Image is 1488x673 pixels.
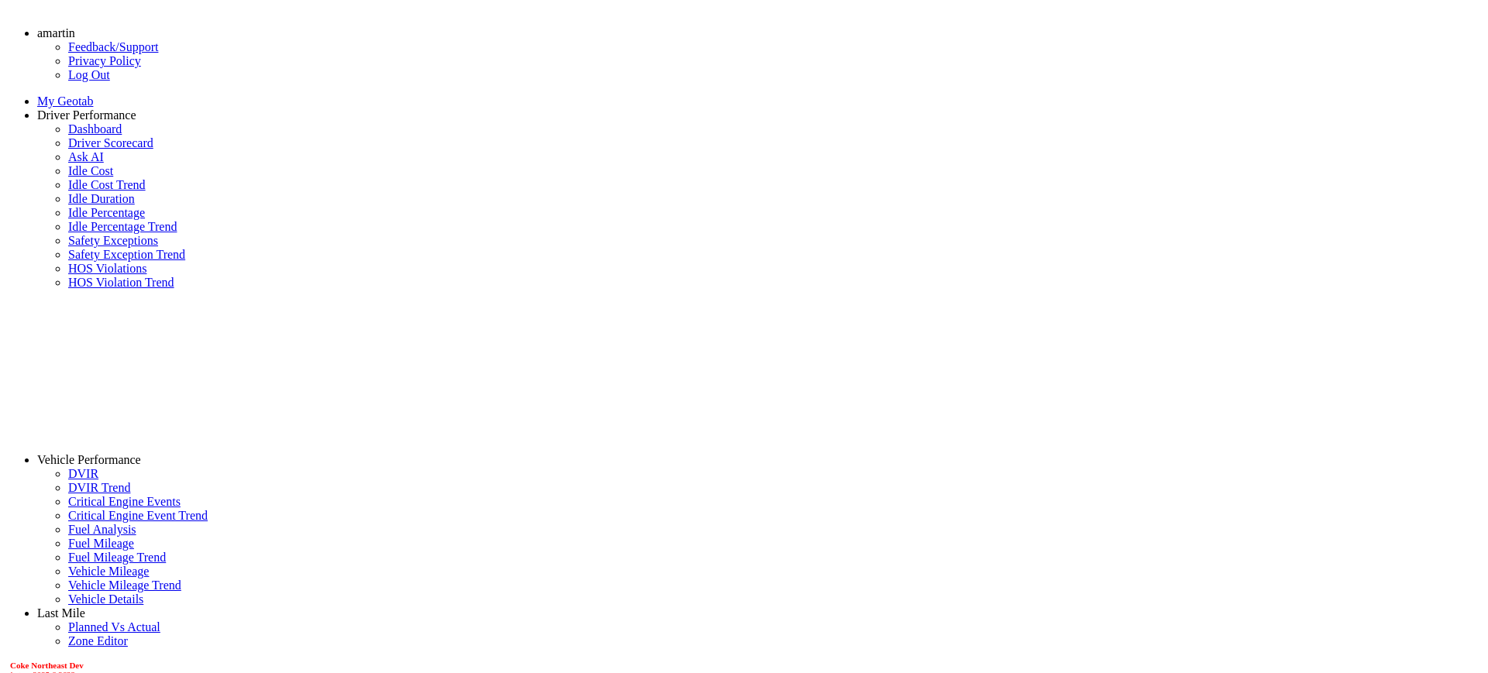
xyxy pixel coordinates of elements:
[68,220,177,233] a: Idle Percentage Trend
[10,661,84,670] b: Coke Northeast Dev
[68,579,181,592] a: Vehicle Mileage Trend
[37,453,141,466] a: Vehicle Performance
[68,592,143,606] a: Vehicle Details
[68,68,110,81] a: Log Out
[37,94,93,108] a: My Geotab
[68,551,166,564] a: Fuel Mileage Trend
[68,54,141,67] a: Privacy Policy
[68,150,104,163] a: Ask AI
[68,565,149,578] a: Vehicle Mileage
[68,122,122,136] a: Dashboard
[68,136,153,149] a: Driver Scorecard
[68,262,146,275] a: HOS Violations
[68,178,146,191] a: Idle Cost Trend
[68,234,158,247] a: Safety Exceptions
[68,495,181,508] a: Critical Engine Events
[68,481,130,494] a: DVIR Trend
[68,537,134,550] a: Fuel Mileage
[68,192,135,205] a: Idle Duration
[37,108,136,122] a: Driver Performance
[68,164,113,177] a: Idle Cost
[68,467,98,480] a: DVIR
[68,206,145,219] a: Idle Percentage
[68,248,185,261] a: Safety Exception Trend
[37,26,75,39] a: amartin
[68,40,158,53] a: Feedback/Support
[37,606,85,620] a: Last Mile
[68,523,136,536] a: Fuel Analysis
[68,509,208,522] a: Critical Engine Event Trend
[68,276,174,289] a: HOS Violation Trend
[68,620,160,634] a: Planned Vs Actual
[68,634,128,647] a: Zone Editor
